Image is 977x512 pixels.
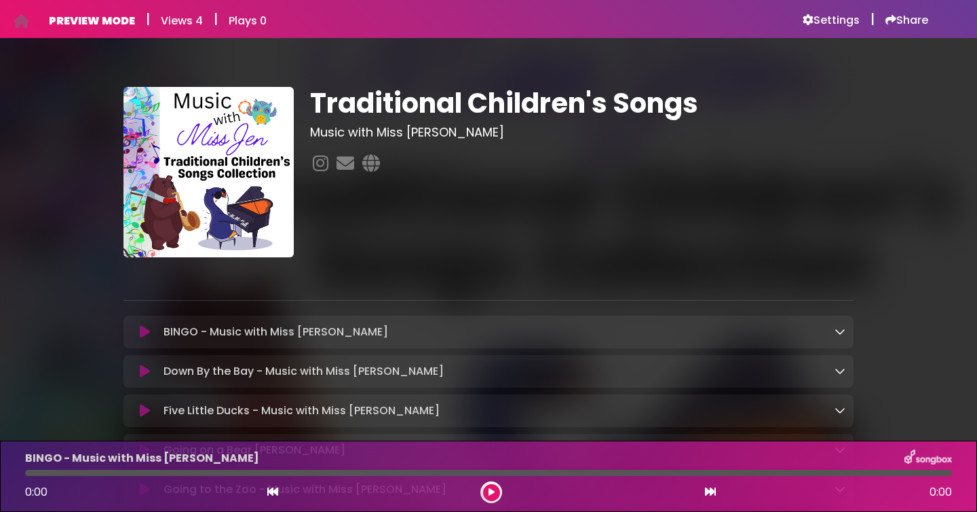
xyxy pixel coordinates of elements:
p: BINGO - Music with Miss [PERSON_NAME] [164,324,388,340]
h5: | [146,11,150,27]
span: 0:00 [25,484,47,500]
span: 0:00 [930,484,952,500]
h3: Music with Miss [PERSON_NAME] [310,125,854,140]
h1: Traditional Children's Songs [310,87,854,120]
p: Down By the Bay - Music with Miss [PERSON_NAME] [164,363,444,380]
img: qChxqKosQcqNnSonEszf [123,87,294,257]
p: Five Little Ducks - Music with Miss [PERSON_NAME] [164,403,440,419]
h6: Plays 0 [229,14,267,27]
h5: | [214,11,218,27]
h5: | [870,11,875,27]
a: Share [885,14,928,27]
h6: PREVIEW MODE [49,14,135,27]
a: Settings [803,14,860,27]
h6: Views 4 [161,14,203,27]
p: BINGO - Music with Miss [PERSON_NAME] [25,450,259,467]
img: songbox-logo-white.png [904,450,952,467]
